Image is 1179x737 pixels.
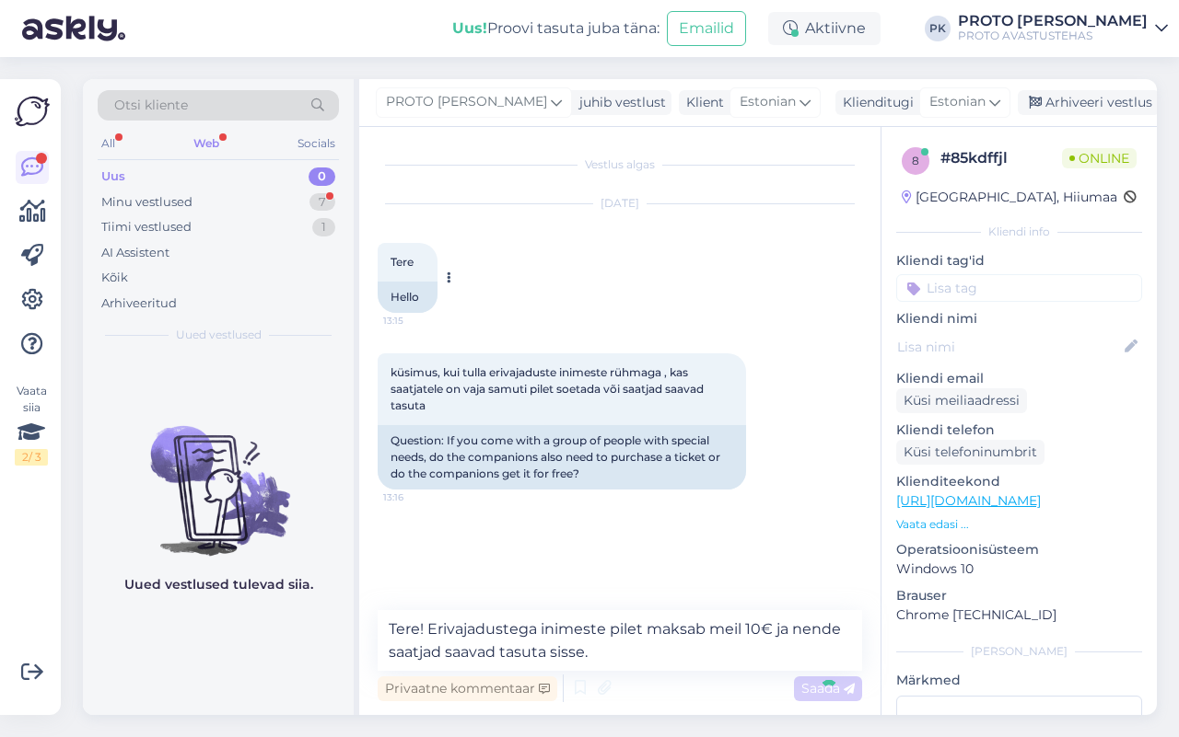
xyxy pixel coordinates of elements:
[896,251,1142,271] p: Kliendi tag'id
[896,369,1142,388] p: Kliendi email
[768,12,881,45] div: Aktiivne
[958,29,1148,43] div: PROTO AVASTUSTEHAS
[940,147,1062,169] div: # 85kdffjl
[740,92,796,112] span: Estonian
[383,314,452,328] span: 13:15
[101,294,177,313] div: Arhiveeritud
[190,132,223,155] div: Web
[1018,90,1160,115] div: Arhiveeri vestlus
[391,255,414,269] span: Tere
[101,193,193,212] div: Minu vestlused
[667,11,746,46] button: Emailid
[896,492,1041,509] a: [URL][DOMAIN_NAME]
[896,643,1142,660] div: [PERSON_NAME]
[896,671,1142,690] p: Märkmed
[294,132,339,155] div: Socials
[958,14,1148,29] div: PROTO [PERSON_NAME]
[896,388,1027,413] div: Küsi meiliaadressi
[383,490,452,504] span: 13:16
[176,327,262,343] span: Uued vestlused
[386,92,547,112] span: PROTO [PERSON_NAME]
[83,393,354,559] img: No chats
[15,94,50,129] img: Askly Logo
[1062,148,1137,168] span: Online
[101,269,128,287] div: Kõik
[896,516,1142,533] p: Vaata edasi ...
[896,559,1142,579] p: Windows 10
[391,365,706,412] span: küsimus, kui tulla erivajaduste inimeste rühmaga , kas saatjatele on vaja samuti pilet soetada võ...
[378,282,438,313] div: Hello
[124,575,313,594] p: Uued vestlused tulevad siia.
[572,93,666,112] div: juhib vestlust
[896,224,1142,240] div: Kliendi info
[896,440,1045,465] div: Küsi telefoninumbrit
[896,605,1142,625] p: Chrome [TECHNICAL_ID]
[15,449,48,466] div: 2 / 3
[896,540,1142,559] p: Operatsioonisüsteem
[896,309,1142,328] p: Kliendi nimi
[309,167,335,186] div: 0
[958,14,1168,43] a: PROTO [PERSON_NAME]PROTO AVASTUSTEHAS
[378,156,862,173] div: Vestlus algas
[896,472,1142,491] p: Klienditeekond
[679,93,724,112] div: Klient
[925,16,951,41] div: PK
[929,92,986,112] span: Estonian
[896,274,1142,302] input: Lisa tag
[98,132,119,155] div: All
[912,154,919,167] span: 8
[101,167,125,186] div: Uus
[309,193,335,212] div: 7
[101,244,169,262] div: AI Assistent
[15,383,48,466] div: Vaata siia
[312,218,335,236] div: 1
[378,425,746,489] div: Question: If you come with a group of people with special needs, do the companions also need to p...
[452,17,660,40] div: Proovi tasuta juba täna:
[896,586,1142,605] p: Brauser
[896,420,1142,440] p: Kliendi telefon
[378,195,862,212] div: [DATE]
[114,96,188,115] span: Otsi kliente
[835,93,914,112] div: Klienditugi
[897,337,1121,357] input: Lisa nimi
[902,188,1117,207] div: [GEOGRAPHIC_DATA], Hiiumaa
[101,218,192,236] div: Tiimi vestlused
[452,19,487,37] b: Uus!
